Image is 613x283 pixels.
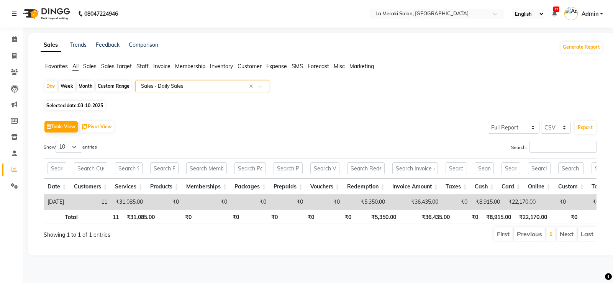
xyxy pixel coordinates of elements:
[388,178,442,195] th: Invoice Amount: activate to sort column ascending
[504,195,539,209] td: ₹22,170.00
[498,178,524,195] th: Card: activate to sort column ascending
[515,209,551,224] th: ₹22,170.00
[56,141,82,153] select: Showentries
[41,38,61,52] a: Sales
[147,195,183,209] td: ₹0
[129,41,158,48] a: Comparison
[70,195,111,209] td: 11
[234,162,266,174] input: Search Packages
[70,178,111,195] th: Customers: activate to sort column ascending
[582,10,598,18] span: Admin
[72,63,79,70] span: All
[183,195,231,209] td: ₹0
[70,41,87,48] a: Trends
[96,41,120,48] a: Feedback
[123,209,159,224] th: ₹31,085.00
[48,162,66,174] input: Search Date
[115,162,143,174] input: Search Services
[270,178,306,195] th: Prepaids: activate to sort column ascending
[442,178,471,195] th: Taxes: activate to sort column ascending
[249,82,256,90] span: Clear all
[292,63,303,70] span: SMS
[482,209,515,224] th: ₹8,915.00
[101,63,132,70] span: Sales Target
[84,3,118,25] b: 08047224946
[136,63,149,70] span: Staff
[575,121,596,134] button: Export
[552,10,557,17] a: 12
[570,195,603,209] td: ₹0
[400,209,454,224] th: ₹36,435.00
[243,209,282,224] th: ₹0
[442,195,471,209] td: ₹0
[307,195,344,209] td: ₹0
[150,162,179,174] input: Search Products
[471,178,498,195] th: Cash: activate to sort column ascending
[475,162,494,174] input: Search Cash
[74,162,107,174] input: Search Customers
[44,101,105,110] span: Selected date:
[318,209,355,224] th: ₹0
[44,178,70,195] th: Date: activate to sort column ascending
[44,209,82,224] th: Total
[454,209,482,224] th: ₹0
[44,195,70,209] td: [DATE]
[146,178,182,195] th: Products: activate to sort column ascending
[195,209,243,224] th: ₹0
[44,226,267,239] div: Showing 1 to 1 of 1 entries
[111,195,147,209] td: ₹31,085.00
[306,178,343,195] th: Vouchers: activate to sort column ascending
[539,195,570,209] td: ₹0
[44,121,78,133] button: Table View
[59,81,75,92] div: Week
[77,81,94,92] div: Month
[334,63,345,70] span: Misc
[153,63,170,70] span: Invoice
[502,162,520,174] input: Search Card
[282,209,318,224] th: ₹0
[471,195,504,209] td: ₹8,915.00
[529,141,597,153] input: Search:
[389,195,442,209] td: ₹36,435.00
[186,162,227,174] input: Search Memberships
[159,209,195,224] th: ₹0
[561,42,602,52] button: Generate Report
[44,141,97,153] label: Show entries
[175,63,205,70] span: Membership
[524,178,554,195] th: Online: activate to sort column ascending
[270,195,307,209] td: ₹0
[82,209,123,224] th: 11
[553,7,559,12] span: 12
[238,63,262,70] span: Customer
[392,162,438,174] input: Search Invoice Amount
[349,63,374,70] span: Marketing
[549,230,553,237] a: 1
[210,63,233,70] span: Inventory
[344,195,389,209] td: ₹5,350.00
[343,178,388,195] th: Redemption: activate to sort column ascending
[274,162,303,174] input: Search Prepaids
[564,7,578,20] img: Admin
[96,81,131,92] div: Custom Range
[446,162,467,174] input: Search Taxes
[82,124,88,130] img: pivot.png
[511,141,597,153] label: Search:
[182,178,231,195] th: Memberships: activate to sort column ascending
[554,178,588,195] th: Custom: activate to sort column ascending
[45,63,68,70] span: Favorites
[528,162,551,174] input: Search Online
[231,195,270,209] td: ₹0
[83,63,97,70] span: Sales
[78,103,103,108] span: 03-10-2025
[310,162,339,174] input: Search Vouchers
[347,162,385,174] input: Search Redemption
[266,63,287,70] span: Expense
[551,209,581,224] th: ₹0
[44,81,57,92] div: Day
[355,209,400,224] th: ₹5,350.00
[20,3,72,25] img: logo
[80,121,114,133] button: Pivot View
[111,178,146,195] th: Services: activate to sort column ascending
[308,63,329,70] span: Forecast
[558,162,584,174] input: Search Custom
